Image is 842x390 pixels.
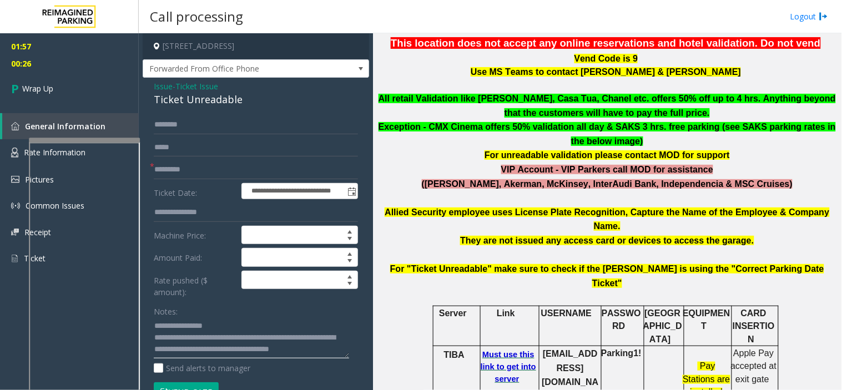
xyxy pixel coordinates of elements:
span: Increase value [342,249,357,257]
span: Decrease value [342,280,357,289]
span: Issue [154,80,173,92]
b: Exception - CMX Cinema offers 50% validation all day & SAKS 3 hrs. free parking (see SAKS parking... [379,122,836,146]
span: Toggle popup [345,184,357,199]
img: 'icon' [11,229,19,236]
span: Wrap Up [22,83,53,94]
span: Increase value [342,226,357,235]
label: Notes: [154,302,178,317]
span: Server [439,308,467,318]
b: VIP Account - VIP Parkers call MOD for assistance [501,165,713,174]
span: USERNAME [541,308,592,318]
label: Machine Price: [151,226,239,245]
b: All retail Validation like [PERSON_NAME], Casa Tua, Chanel etc. offers 50% off up to 4 hrs. Anyth... [379,94,836,118]
span: Link [497,308,515,318]
b: ([PERSON_NAME], Akerman, McKinsey, InterAudi Bank, Independencia & MSC Cruises) [422,179,793,189]
span: - [173,81,218,92]
span: This location does not accept any online reservations and hotel validation [391,37,755,49]
img: 'icon' [11,148,18,158]
label: Send alerts to manager [154,362,250,374]
span: [GEOGRAPHIC_DATA] [643,308,682,344]
span: Ticket Issue [175,80,218,92]
span: EQUIPMENT [683,308,730,331]
label: Rate pushed ($ amount): [151,271,239,298]
b: They are not issued any access card or devices to access the garage. [460,236,754,245]
a: Must use this link to get into server [481,350,536,383]
span: Forwarded From Office Phone [143,60,324,78]
span: Increase value [342,271,357,280]
img: 'icon' [11,122,19,130]
div: Ticket Unreadable [154,92,358,107]
span: CARD INSERTION [733,308,775,344]
span: Ticket [24,253,46,264]
span: Common Issues [26,200,84,211]
span: General Information [25,121,105,131]
b: For unreadable validation please contact MOD for support [485,150,730,160]
b: Allied Security employee uses License Plate Recognition, Capture the Name of the Employee & Compa... [385,207,829,231]
h4: [STREET_ADDRESS] [143,33,369,59]
span: . Do not vend [755,37,820,49]
a: General Information [2,113,139,139]
h3: Call processing [144,3,249,30]
b: Parking1! [601,348,642,358]
span: Receipt [24,227,51,237]
span: Decrease value [342,257,357,266]
span: Pictures [25,174,54,185]
span: PASSWORD [602,308,641,331]
label: Amount Paid: [151,248,239,267]
span: TIBA [444,350,465,359]
span: Rate Information [24,147,85,158]
img: 'icon' [11,201,20,210]
img: logout [819,11,828,22]
span: Use MS Teams to contact [PERSON_NAME] & [PERSON_NAME] [471,67,741,77]
label: Ticket Date: [151,183,239,200]
img: 'icon' [11,176,19,183]
span: Vend Code is 9 [574,54,638,63]
img: 'icon' [11,254,18,264]
span: Decrease value [342,235,357,244]
b: For "Ticket Unreadable" make sure to check if the [PERSON_NAME] is using the "Correct Parking Dat... [390,264,824,288]
span: Apple Pay accepted at exit gate [731,348,777,384]
a: Logout [790,11,828,22]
